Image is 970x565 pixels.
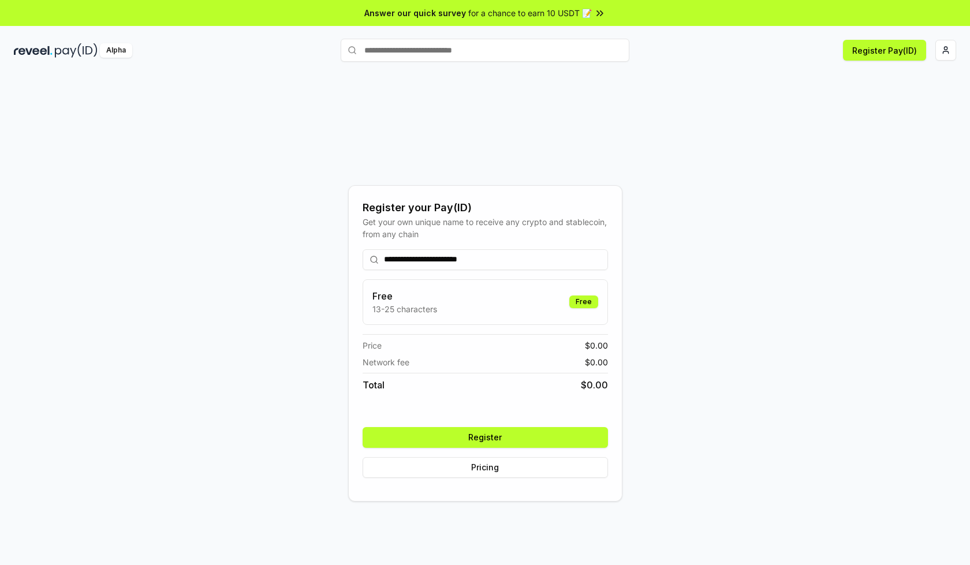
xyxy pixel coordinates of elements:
button: Pricing [363,457,608,478]
span: $ 0.00 [585,339,608,351]
span: Price [363,339,382,351]
p: 13-25 characters [372,303,437,315]
span: for a chance to earn 10 USDT 📝 [468,7,592,19]
button: Register Pay(ID) [843,40,926,61]
span: $ 0.00 [581,378,608,392]
span: $ 0.00 [585,356,608,368]
h3: Free [372,289,437,303]
span: Answer our quick survey [364,7,466,19]
div: Register your Pay(ID) [363,200,608,216]
span: Network fee [363,356,409,368]
img: pay_id [55,43,98,58]
button: Register [363,427,608,448]
img: reveel_dark [14,43,53,58]
div: Get your own unique name to receive any crypto and stablecoin, from any chain [363,216,608,240]
div: Alpha [100,43,132,58]
div: Free [569,295,598,308]
span: Total [363,378,385,392]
